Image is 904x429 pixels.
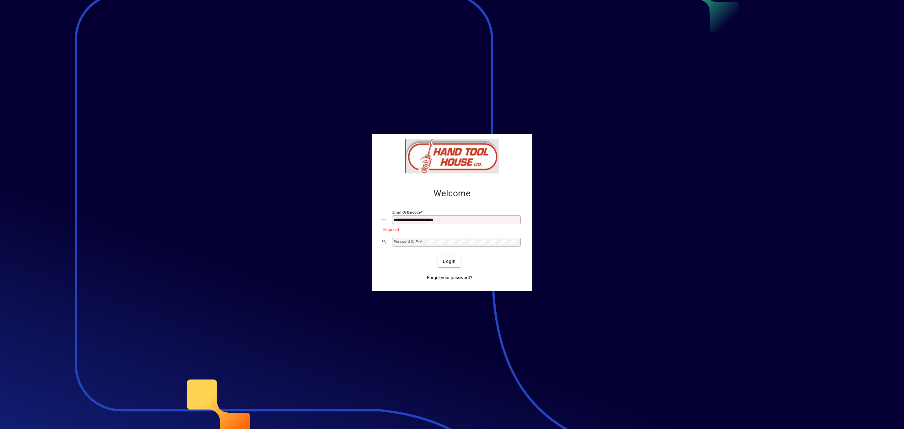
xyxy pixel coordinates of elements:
mat-label: Password or Pin [394,239,421,244]
span: Forgot your password? [427,274,472,281]
span: Login [443,258,456,265]
mat-error: Required [383,226,517,232]
button: Login [438,256,461,267]
a: Forgot your password? [424,272,475,284]
mat-label: Email or Barcode [392,210,421,214]
h2: Welcome [382,188,522,199]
